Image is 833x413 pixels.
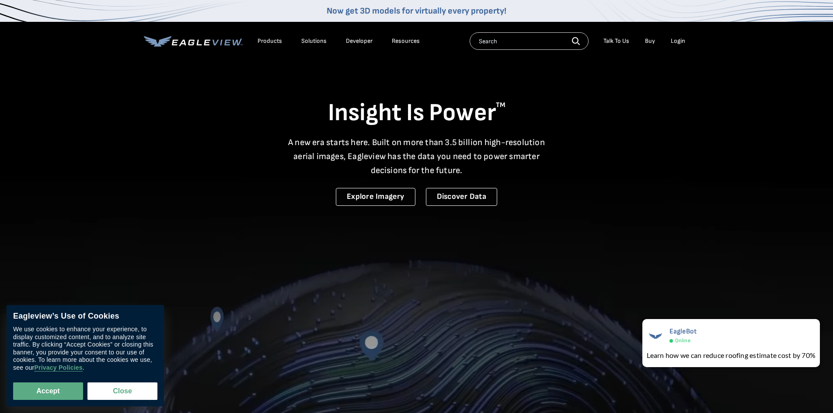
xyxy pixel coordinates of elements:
a: Now get 3D models for virtually every property! [327,6,506,16]
div: Learn how we can reduce roofing estimate cost by 70% [647,350,816,361]
button: Accept [13,382,83,400]
div: We use cookies to enhance your experience, to display customized content, and to analyze site tra... [13,326,157,371]
a: Discover Data [426,188,497,206]
sup: TM [496,101,505,109]
a: Explore Imagery [336,188,415,206]
input: Search [470,32,589,50]
span: Online [675,337,690,344]
button: Close [87,382,157,400]
a: Developer [346,37,373,45]
div: Login [671,37,685,45]
a: Buy [645,37,655,45]
div: Products [258,37,282,45]
div: Talk To Us [603,37,629,45]
div: Solutions [301,37,327,45]
img: EagleBot [647,327,664,345]
span: EagleBot [669,327,697,336]
p: A new era starts here. Built on more than 3.5 billion high-resolution aerial images, Eagleview ha... [283,135,551,177]
div: Resources [392,37,420,45]
div: Eagleview’s Use of Cookies [13,312,157,321]
h1: Insight Is Power [144,98,690,128]
a: Privacy Policies [34,364,82,371]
